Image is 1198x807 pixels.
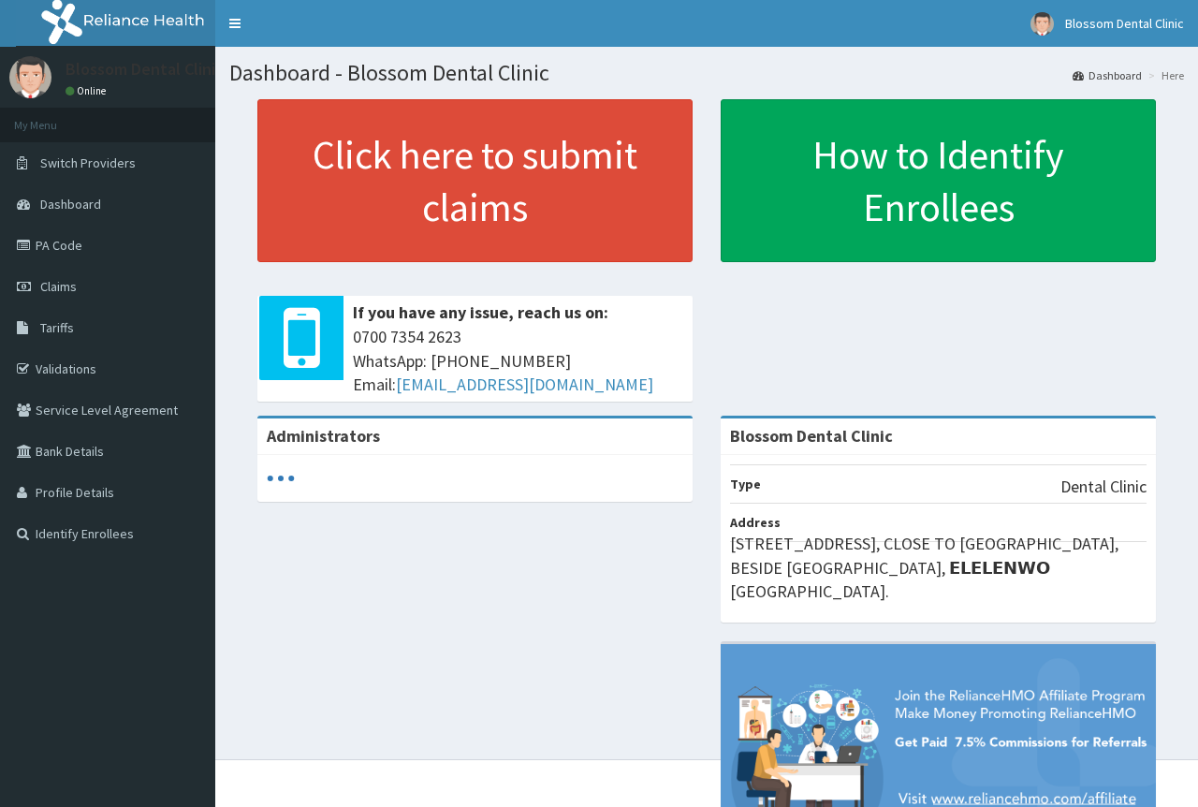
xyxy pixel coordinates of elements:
[730,514,781,531] b: Address
[66,84,110,97] a: Online
[257,99,693,262] a: Click here to submit claims
[229,61,1184,85] h1: Dashboard - Blossom Dental Clinic
[396,374,653,395] a: [EMAIL_ADDRESS][DOMAIN_NAME]
[40,154,136,171] span: Switch Providers
[730,476,761,492] b: Type
[66,61,224,78] p: Blossom Dental Clinic
[40,278,77,295] span: Claims
[1065,15,1184,32] span: Blossom Dental Clinic
[730,532,1147,604] p: [STREET_ADDRESS], CLOSE TO [GEOGRAPHIC_DATA], BESIDE [GEOGRAPHIC_DATA], 𝗘𝗟𝗘𝗟𝗘𝗡𝗪𝗢 [GEOGRAPHIC_DATA].
[267,425,380,447] b: Administrators
[1144,67,1184,83] li: Here
[353,325,683,397] span: 0700 7354 2623 WhatsApp: [PHONE_NUMBER] Email:
[9,56,51,98] img: User Image
[40,319,74,336] span: Tariffs
[1060,475,1147,499] p: Dental Clinic
[1073,67,1142,83] a: Dashboard
[730,425,893,447] strong: Blossom Dental Clinic
[267,464,295,492] svg: audio-loading
[721,99,1156,262] a: How to Identify Enrollees
[1030,12,1054,36] img: User Image
[40,196,101,213] span: Dashboard
[353,301,608,323] b: If you have any issue, reach us on:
